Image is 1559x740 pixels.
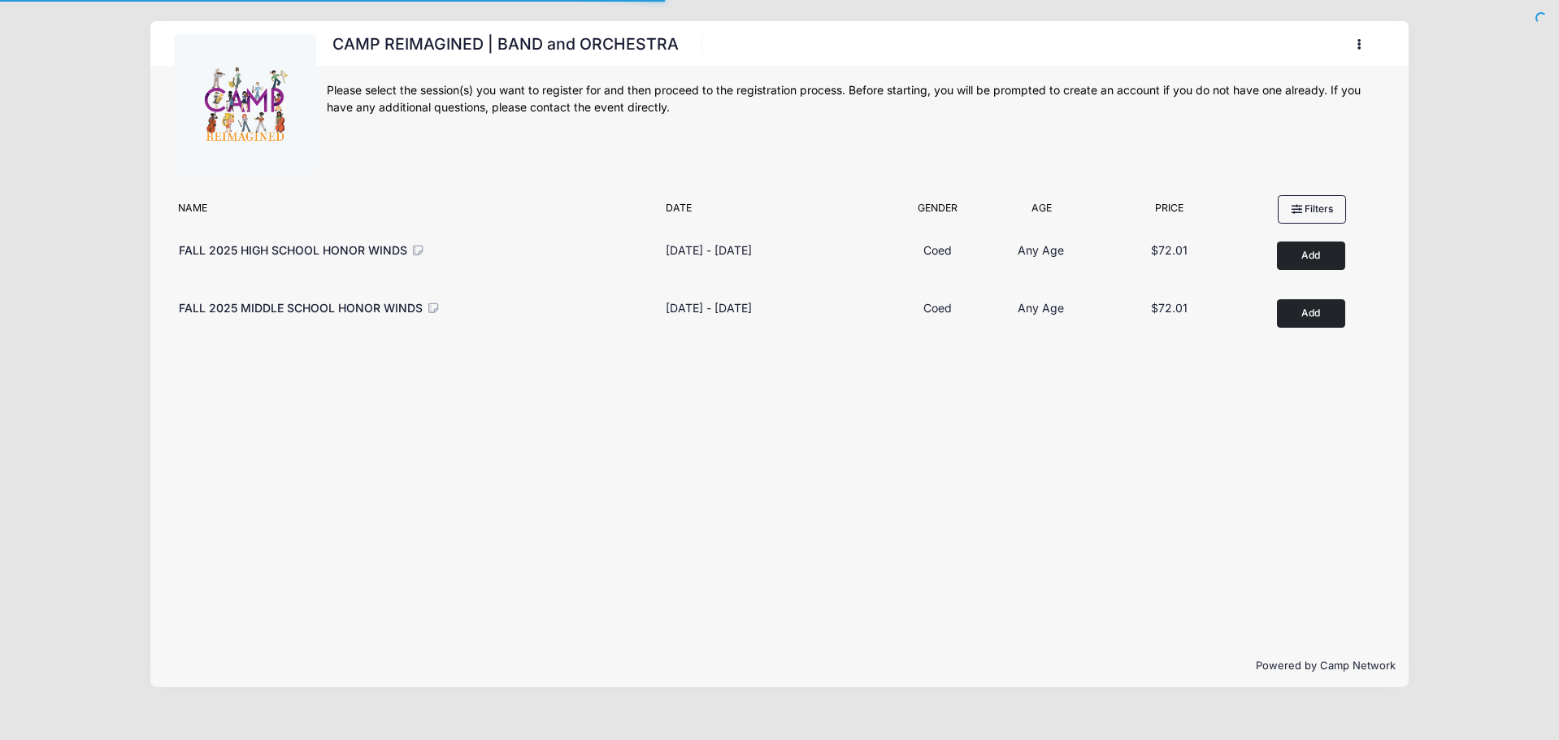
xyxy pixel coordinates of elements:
span: Coed [923,301,952,315]
span: Any Age [1018,243,1064,257]
div: Name [170,201,658,224]
div: Please select the session(s) you want to register for and then proceed to the registration proces... [327,82,1385,116]
span: $72.01 [1151,243,1188,257]
span: Any Age [1018,301,1064,315]
span: Coed [923,243,952,257]
span: FALL 2025 MIDDLE SCHOOL HONOR WINDS [179,301,423,315]
span: FALL 2025 HIGH SCHOOL HONOR WINDS [179,243,407,257]
div: Date [658,201,889,224]
div: [DATE] - [DATE] [666,299,752,316]
div: Gender [889,201,987,224]
button: Filters [1278,195,1346,223]
img: logo [185,45,306,167]
div: Age [987,201,1097,224]
div: [DATE] - [DATE] [666,242,752,259]
button: Add [1277,242,1345,270]
div: Price [1097,201,1243,224]
p: Powered by Camp Network [163,658,1396,674]
span: $72.01 [1151,301,1188,315]
button: Add [1277,299,1345,328]
h1: CAMP REIMAGINED | BAND and ORCHESTRA [327,30,684,59]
